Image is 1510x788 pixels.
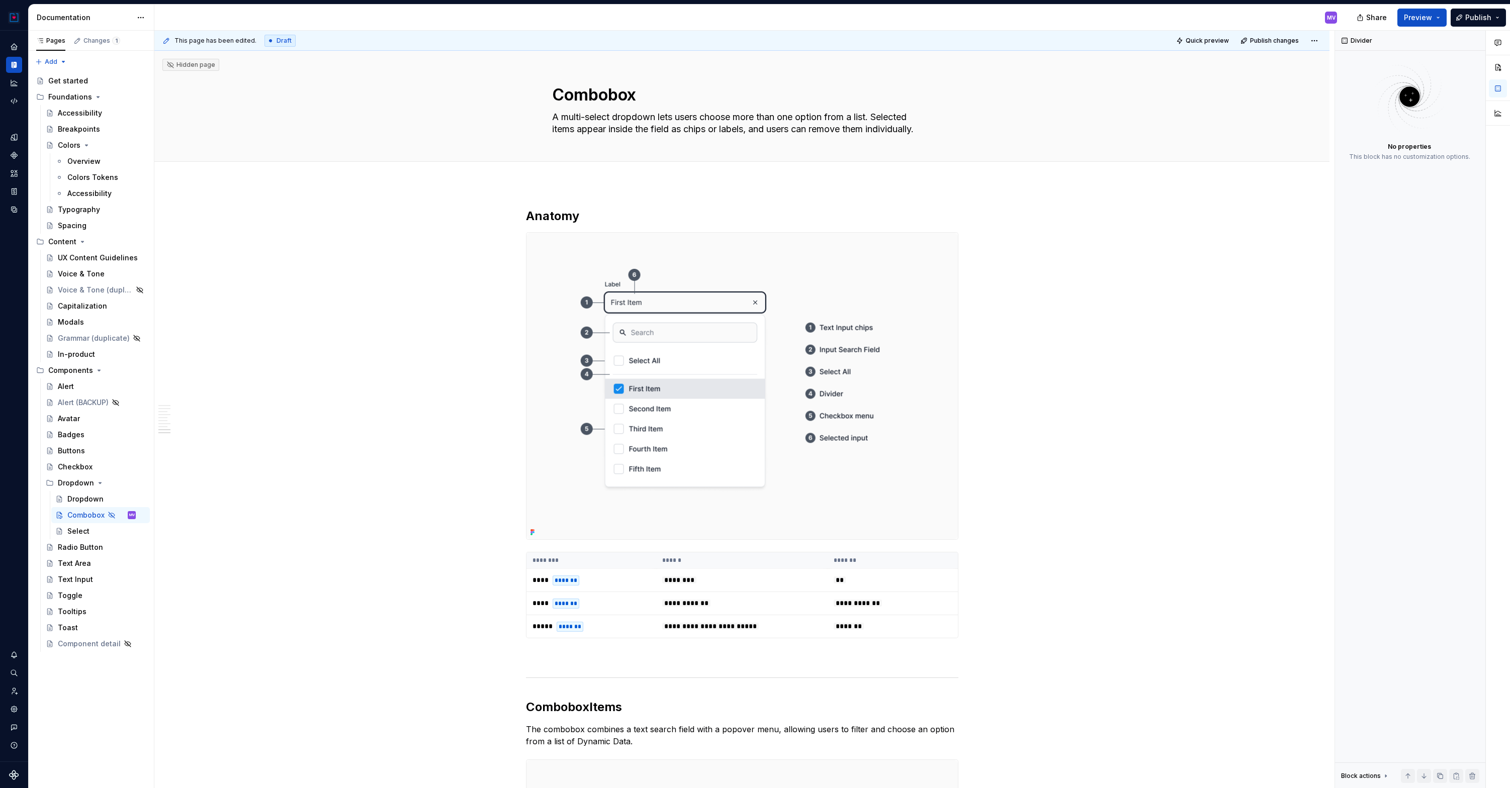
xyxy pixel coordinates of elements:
a: Overview [51,153,150,169]
div: MV [129,510,135,520]
button: Add [32,55,70,69]
a: Select [51,523,150,539]
div: Toggle [58,590,82,601]
div: UX Content Guidelines [58,253,138,263]
div: Capitalization [58,301,107,311]
a: Assets [6,165,22,181]
div: Components [48,365,93,375]
span: Publish [1465,13,1491,23]
div: Dropdown [67,494,104,504]
div: Radio Button [58,542,103,552]
a: In-product [42,346,150,362]
span: 1 [112,37,120,45]
div: Block actions [1341,772,1381,780]
div: Colors Tokens [67,172,118,182]
div: Alert (BACKUP) [58,398,109,408]
div: Grammar (duplicate) [58,333,130,343]
p: The combobox combines a text search field with a popover menu, allowing users to filter and choos... [526,723,958,747]
div: Buttons [58,446,85,456]
div: Alert [58,381,74,391]
div: Hidden page [166,61,215,69]
button: Share [1352,9,1393,27]
div: Foundations [32,89,150,105]
a: Component detail [42,636,150,652]
button: Notifications [6,647,22,663]
div: Modals [58,317,84,327]
div: Components [32,362,150,378]
div: Typography [58,205,100,215]
img: 17077652-375b-4f2c-92b0-528c72b71ea0.png [8,12,20,24]
a: Voice & Tone [42,266,150,282]
a: Alert (BACKUP) [42,395,150,411]
span: Add [45,58,57,66]
a: Text Area [42,555,150,571]
textarea: Combobox [550,83,930,107]
div: Dropdown [42,475,150,491]
a: ComboboxMV [51,507,150,523]
a: Alert [42,378,150,395]
button: Contact support [6,719,22,735]
span: Publish changes [1250,37,1299,45]
div: Breakpoints [58,124,100,134]
a: Toast [42,620,150,636]
strong: Combobox [526,700,589,714]
a: Code automation [6,93,22,109]
div: Dropdown [58,478,94,488]
div: Select [67,526,90,536]
div: Toast [58,623,78,633]
a: Settings [6,701,22,717]
div: Voice & Tone [58,269,105,279]
h2: Items [526,699,958,715]
div: Design tokens [6,129,22,145]
div: Pages [36,37,65,45]
a: Documentation [6,57,22,73]
a: Invite team [6,683,22,699]
a: Accessibility [51,185,150,202]
a: Text Input [42,571,150,587]
a: Analytics [6,75,22,91]
div: Text Area [58,558,91,568]
div: Colors [58,140,80,150]
a: Voice & Tone (duplicate) [42,282,150,298]
button: Publish changes [1237,34,1303,48]
div: Changes [83,37,120,45]
div: Tooltips [58,607,86,617]
div: No properties [1388,143,1431,151]
div: Block actions [1341,769,1390,783]
a: Avatar [42,411,150,427]
div: Get started [48,76,88,86]
a: Grammar (duplicate) [42,330,150,346]
div: Accessibility [58,108,102,118]
a: Storybook stories [6,183,22,200]
div: Combobox [67,510,105,520]
div: Component detail [58,639,121,649]
span: This page has been edited. [174,37,256,45]
a: Buttons [42,443,150,459]
a: Colors [42,137,150,153]
div: This block has no customization options. [1349,153,1470,161]
div: Documentation [37,13,132,23]
a: Tooltips [42,604,150,620]
span: Quick preview [1186,37,1229,45]
svg: Supernova Logo [9,770,19,780]
div: Page tree [32,73,150,652]
a: Breakpoints [42,121,150,137]
a: Home [6,39,22,55]
textarea: A multi-select dropdown lets users choose more than one option from a list. Selected items appear... [550,109,930,137]
div: In-product [58,349,95,359]
div: Foundations [48,92,92,102]
img: 2ec38848-ad8e-4ec1-8366-8798338498bf.png [526,233,958,539]
div: Accessibility [67,188,112,199]
a: Badges [42,427,150,443]
a: Components [6,147,22,163]
div: Search ⌘K [6,665,22,681]
div: Overview [67,156,101,166]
